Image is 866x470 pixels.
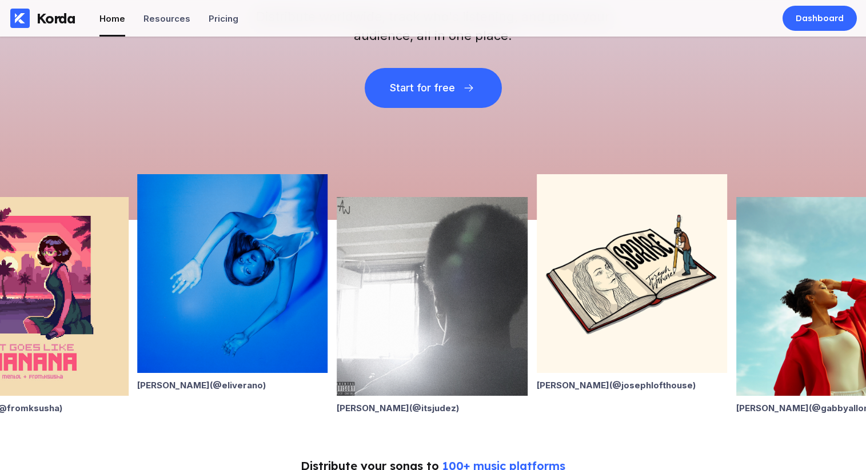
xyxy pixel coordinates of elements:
[783,6,857,31] a: Dashboard
[137,380,328,391] div: [PERSON_NAME] (@ eliverano )
[137,174,328,373] img: Eli Verano
[537,380,727,391] div: [PERSON_NAME] (@ josephlofthouse )
[99,13,125,24] div: Home
[209,13,238,24] div: Pricing
[390,82,455,94] div: Start for free
[365,68,502,108] button: Start for free
[337,403,527,413] div: [PERSON_NAME] (@ itsjudez )
[337,197,527,396] img: Alan Ward
[143,13,190,24] div: Resources
[796,13,844,24] div: Dashboard
[537,174,727,373] img: Joseph Lofthouse
[37,10,75,27] div: Korda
